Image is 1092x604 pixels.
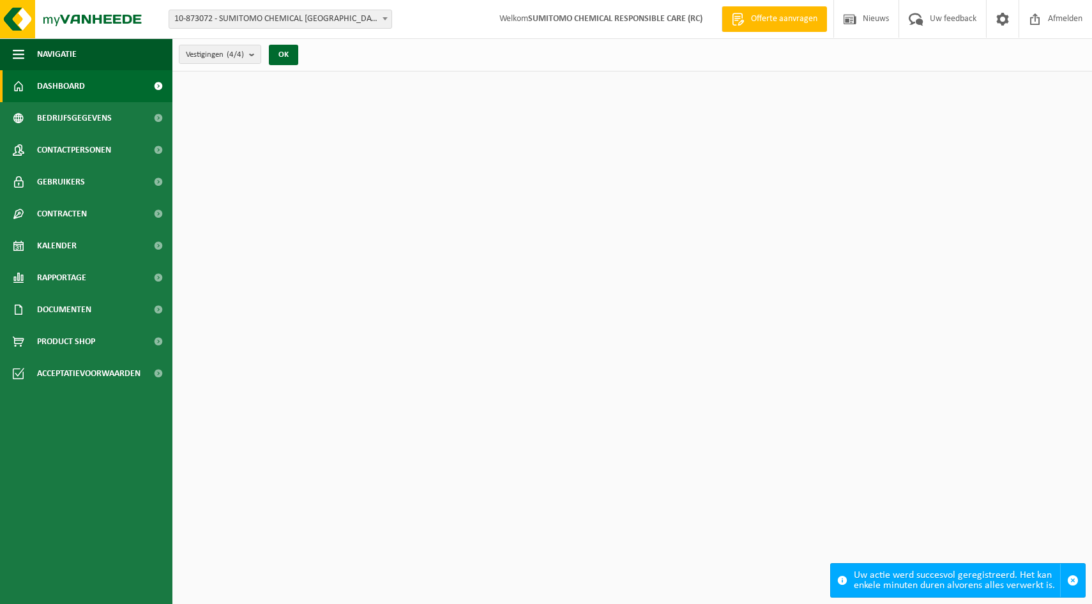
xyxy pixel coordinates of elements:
span: Contracten [37,198,87,230]
span: 10-873072 - SUMITOMO CHEMICAL EUROPE - MACHELEN [169,10,391,28]
span: Dashboard [37,70,85,102]
button: Vestigingen(4/4) [179,45,261,64]
span: Product Shop [37,326,95,358]
span: Contactpersonen [37,134,111,166]
span: Vestigingen [186,45,244,64]
span: Offerte aanvragen [748,13,821,26]
span: Rapportage [37,262,86,294]
span: Kalender [37,230,77,262]
span: Documenten [37,294,91,326]
a: Offerte aanvragen [722,6,827,32]
span: Acceptatievoorwaarden [37,358,140,389]
count: (4/4) [227,50,244,59]
button: OK [269,45,298,65]
span: Bedrijfsgegevens [37,102,112,134]
span: Navigatie [37,38,77,70]
span: Gebruikers [37,166,85,198]
span: 10-873072 - SUMITOMO CHEMICAL EUROPE - MACHELEN [169,10,392,29]
div: Uw actie werd succesvol geregistreerd. Het kan enkele minuten duren alvorens alles verwerkt is. [854,564,1060,597]
strong: SUMITOMO CHEMICAL RESPONSIBLE CARE (RC) [528,14,702,24]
